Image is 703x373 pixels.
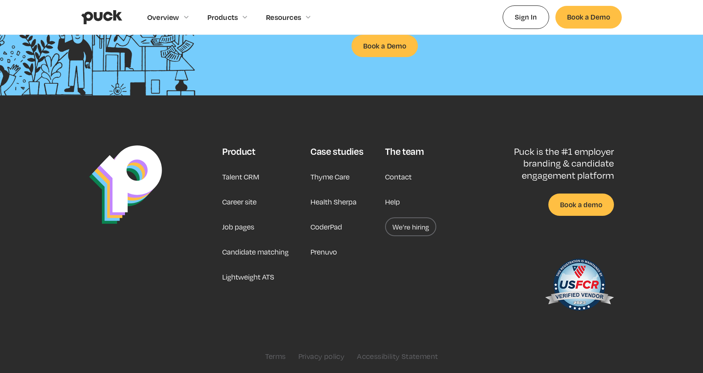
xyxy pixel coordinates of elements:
a: Terms [265,352,286,360]
a: Book a demo [548,194,614,216]
div: Product [222,145,255,157]
a: Lightweight ATS [222,267,274,286]
a: CoderPad [310,217,342,236]
a: Contact [385,167,412,186]
a: Help [385,192,400,211]
a: Health Sherpa [310,192,357,211]
a: Career site [222,192,257,211]
p: Puck is the #1 employer branding & candidate engagement platform [489,145,614,181]
a: We’re hiring [385,217,436,236]
div: Case studies [310,145,363,157]
div: The team [385,145,424,157]
a: Privacy policy [298,352,345,360]
div: Overview [147,13,179,22]
a: Candidate matching [222,242,289,261]
img: Puck Logo [89,145,162,224]
a: Thyme Care [310,167,350,186]
div: Products [207,13,238,22]
a: Talent CRM [222,167,259,186]
a: Book a Demo [555,6,622,28]
div: Resources [266,13,301,22]
a: Sign In [503,5,549,29]
a: Book a Demo [351,35,418,57]
img: US Federal Contractor Registration System for Award Management Verified Vendor Seal [544,255,614,317]
a: Prenuvo [310,242,337,261]
a: Job pages [222,217,254,236]
a: Accessibility Statement [357,352,438,360]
